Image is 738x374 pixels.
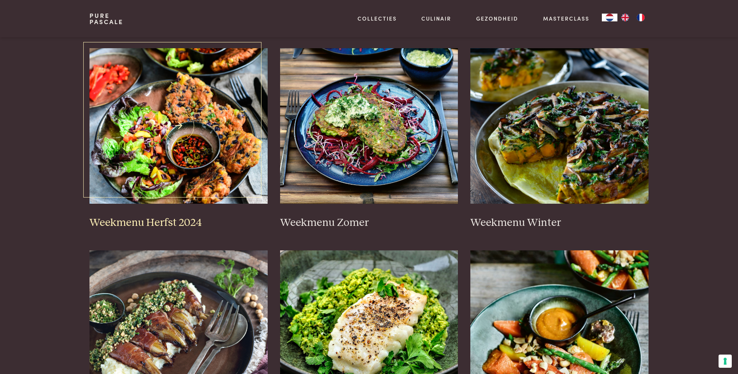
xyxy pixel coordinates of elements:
[602,14,617,21] a: NL
[719,355,732,368] button: Uw voorkeuren voor toestemming voor trackingtechnologieën
[470,48,649,204] img: Weekmenu Winter
[89,12,123,25] a: PurePascale
[421,14,451,23] a: Culinair
[280,48,458,229] a: Weekmenu Zomer Weekmenu Zomer
[358,14,397,23] a: Collecties
[476,14,518,23] a: Gezondheid
[89,48,268,229] a: Weekmenu Herfst 2024 Weekmenu Herfst 2024
[470,216,649,230] h3: Weekmenu Winter
[617,14,633,21] a: EN
[633,14,649,21] a: FR
[89,216,268,230] h3: Weekmenu Herfst 2024
[470,48,649,229] a: Weekmenu Winter Weekmenu Winter
[602,14,617,21] div: Language
[89,48,268,204] img: Weekmenu Herfst 2024
[280,48,458,204] img: Weekmenu Zomer
[280,216,458,230] h3: Weekmenu Zomer
[543,14,589,23] a: Masterclass
[617,14,649,21] ul: Language list
[602,14,649,21] aside: Language selected: Nederlands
